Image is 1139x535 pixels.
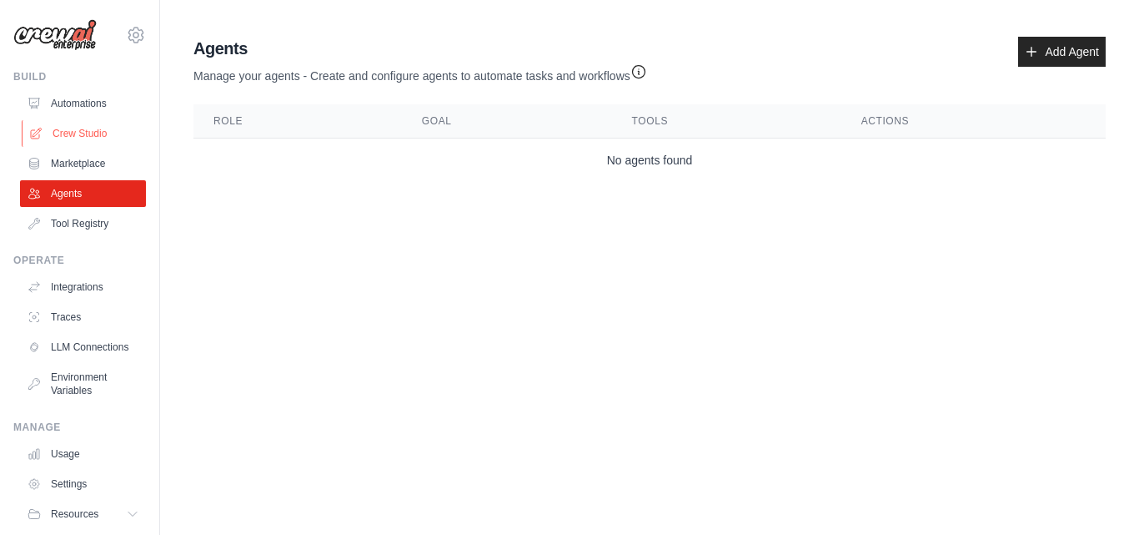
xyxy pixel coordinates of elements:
a: Marketplace [20,150,146,177]
th: Tools [612,104,841,139]
th: Goal [402,104,612,139]
img: Logo [13,19,97,51]
a: LLM Connections [20,334,146,361]
a: Tool Registry [20,210,146,237]
a: Add Agent [1018,37,1106,67]
a: Automations [20,90,146,117]
span: Resources [51,507,98,521]
a: Traces [20,304,146,331]
th: Actions [841,104,1106,139]
td: No agents found [193,139,1106,183]
button: Resources [20,501,146,527]
a: Environment Variables [20,364,146,404]
h2: Agents [193,37,647,60]
th: Role [193,104,402,139]
div: Build [13,70,146,83]
a: Usage [20,441,146,467]
a: Integrations [20,274,146,300]
div: Operate [13,254,146,267]
a: Settings [20,471,146,497]
a: Crew Studio [22,120,148,147]
div: Manage [13,421,146,434]
a: Agents [20,180,146,207]
p: Manage your agents - Create and configure agents to automate tasks and workflows [193,60,647,84]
